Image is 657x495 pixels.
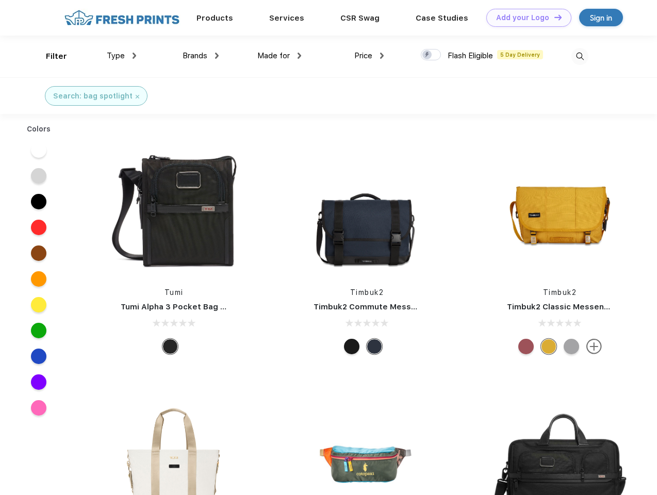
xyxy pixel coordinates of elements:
div: Eco Rind Pop [564,339,579,354]
img: dropdown.png [133,53,136,59]
img: filter_cancel.svg [136,95,139,98]
div: Eco Collegiate Red [518,339,534,354]
img: desktop_search.svg [571,48,588,65]
a: Sign in [579,9,623,26]
img: func=resize&h=266 [105,140,242,277]
img: DT [554,14,562,20]
a: Timbuk2 [350,288,384,296]
span: Brands [183,51,207,60]
img: fo%20logo%202.webp [61,9,183,27]
div: Black [162,339,178,354]
a: Timbuk2 Commute Messenger Bag [314,302,452,311]
a: Products [196,13,233,23]
a: Tumi [165,288,184,296]
span: 5 Day Delivery [497,50,543,59]
img: dropdown.png [298,53,301,59]
a: Timbuk2 Classic Messenger Bag [507,302,635,311]
div: Sign in [590,12,612,24]
div: Eco Nautical [367,339,382,354]
div: Eco Amber [541,339,556,354]
div: Eco Black [344,339,359,354]
a: Timbuk2 [543,288,577,296]
span: Made for [257,51,290,60]
div: Search: bag spotlight [53,91,133,102]
img: func=resize&h=266 [298,140,435,277]
div: Filter [46,51,67,62]
span: Flash Eligible [448,51,493,60]
img: dropdown.png [215,53,219,59]
a: Tumi Alpha 3 Pocket Bag Small [121,302,241,311]
img: more.svg [586,339,602,354]
div: Colors [19,124,59,135]
span: Type [107,51,125,60]
span: Price [354,51,372,60]
img: dropdown.png [380,53,384,59]
img: func=resize&h=266 [491,140,629,277]
div: Add your Logo [496,13,549,22]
